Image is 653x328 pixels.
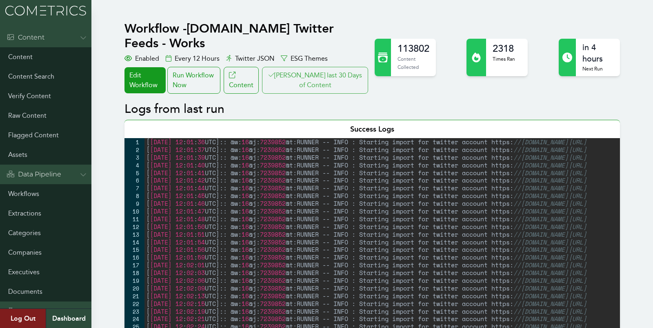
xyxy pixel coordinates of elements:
div: 6 [124,176,144,184]
h1: Workflow - [DOMAIN_NAME] Twitter Feeds - Works [124,21,370,51]
a: Dashboard [46,309,91,328]
p: Times Ran [493,55,515,63]
div: 13 [124,231,144,238]
div: 9 [124,200,144,207]
div: 12 [124,223,144,231]
div: 14 [124,238,144,246]
div: 18 [124,269,144,277]
h2: 113802 [398,42,429,55]
h2: 2318 [493,42,515,55]
div: Admin [7,306,40,316]
div: Data Pipeline [7,170,61,179]
p: Content Collected [398,55,429,71]
div: 5 [124,169,144,177]
div: 20 [124,284,144,292]
div: 21 [124,292,144,300]
div: 15 [124,246,144,253]
div: 2 [124,146,144,154]
p: Next Run [582,65,613,73]
div: 17 [124,261,144,269]
a: Edit Workflow [124,67,165,93]
div: ESG Themes [281,54,328,64]
div: Run Workflow Now [167,67,220,94]
div: 7 [124,184,144,192]
a: Content [224,67,259,94]
div: 1 [124,138,144,146]
div: 23 [124,308,144,315]
div: Success Logs [124,120,620,138]
div: 16 [124,253,144,261]
div: 10 [124,207,144,215]
div: 4 [124,161,144,169]
h2: in 4 hours [582,42,613,65]
div: 24 [124,315,144,323]
button: [PERSON_NAME] last 30 Days of Content [262,67,368,94]
div: Content [7,33,44,42]
div: 19 [124,277,144,284]
div: Every 12 Hours [166,54,220,64]
div: 8 [124,192,144,200]
div: 22 [124,300,144,308]
div: 11 [124,215,144,223]
h2: Logs from last run [124,102,620,117]
div: Enabled [124,54,159,64]
div: Twitter JSON [226,54,274,64]
div: 3 [124,154,144,161]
